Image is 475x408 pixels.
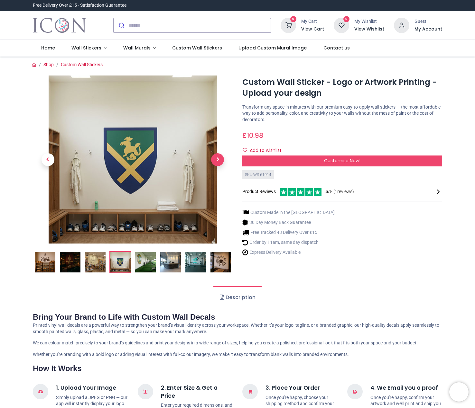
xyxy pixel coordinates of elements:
[61,62,103,67] a: Custom Wall Stickers
[135,252,156,272] img: Custom Wall Sticker - Logo or Artwork Printing - Upload your design
[161,384,218,400] strong: 2. Enter Size & Get a Price
[33,364,82,373] strong: How It Works
[115,40,164,57] a: Wall Murals
[110,252,131,272] img: Custom Wall Sticker - Logo or Artwork Printing - Upload your design
[370,384,438,392] strong: 4. We Email you a proof
[242,145,287,156] button: Add to wishlistAdd to wishlist
[213,286,261,309] a: Description
[242,77,442,99] h1: Custom Wall Sticker - Logo or Artwork Printing - Upload your design
[354,18,384,25] div: My Wishlist
[203,101,233,218] a: Next
[265,384,320,392] strong: 3. Place Your Order
[323,45,350,51] span: Contact us
[71,45,101,51] span: Wall Stickers
[307,2,442,9] iframe: Customer reviews powered by Trustpilot
[281,22,296,28] a: 0
[290,16,296,22] sup: 0
[56,384,116,392] strong: 1. Upload Your Image
[242,239,335,246] li: Order by 11am, same day dispatch
[210,252,231,272] img: Custom Wall Sticker - Logo or Artwork Printing - Upload your design
[114,18,129,32] button: Submit
[242,187,442,196] div: Product Reviews
[33,322,442,335] p: Printed vinyl wall decals are a powerful way to strengthen your brand’s visual identity across yo...
[324,157,360,164] span: Customise Now!
[160,252,181,272] img: Custom Wall Sticker - Logo or Artwork Printing - Upload your design
[33,313,215,321] strong: Bring Your Brand to Life with Custom Wall Decals
[414,18,442,25] div: Guest
[242,104,442,123] p: Transform any space in minutes with our premium easy-to-apply wall stickers — the most affordable...
[33,351,442,358] p: Whether you're branding with a bold logo or adding visual interest with full-colour imagery, we m...
[242,219,335,226] li: 30 Day Money Back Guarantee
[35,252,55,272] img: Custom Wall Sticker - Logo or Artwork Printing - Upload your design
[172,45,222,51] span: Custom Wall Stickers
[185,252,206,272] img: Custom Wall Sticker - Logo or Artwork Printing - Upload your design
[243,148,247,153] i: Add to wishlist
[33,2,126,9] div: Free Delivery Over £15 - Satisfaction Guarantee
[343,16,349,22] sup: 0
[242,170,274,180] div: SKU: WS-61914
[247,131,263,140] span: 10.98
[354,26,384,32] a: View Wishlist
[42,153,54,166] span: Previous
[242,131,263,140] span: £
[123,45,151,51] span: Wall Murals
[33,16,86,34] a: Logo of Icon Wall Stickers
[242,209,335,216] li: Custom Made in the [GEOGRAPHIC_DATA]
[43,62,54,67] a: Shop
[211,153,224,166] span: Next
[238,45,307,51] span: Upload Custom Mural Image
[242,229,335,236] li: Free Tracked 48 Delivery Over £15
[33,340,442,346] p: We can colour match precisely to your brand’s guidelines and print your designs in a wide range o...
[414,26,442,32] a: My Account
[325,189,328,194] span: 5
[63,40,115,57] a: Wall Stickers
[301,26,324,32] a: View Cart
[85,252,106,272] img: Custom Wall Sticker - Logo or Artwork Printing - Upload your design
[41,45,55,51] span: Home
[242,249,335,256] li: Express Delivery Available
[449,382,469,402] iframe: Brevo live chat
[49,75,217,244] img: Custom Wall Sticker - Logo or Artwork Printing - Upload your design
[60,252,80,272] img: Custom Wall Sticker - Logo or Artwork Printing - Upload your design
[33,101,63,218] a: Previous
[370,395,442,407] p: Once you're happy, confirm your artwork and we’ll print and ship you
[334,22,349,28] a: 0
[301,18,324,25] div: My Cart
[33,16,86,34] img: Icon Wall Stickers
[325,189,354,195] span: /5 ( 1 reviews)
